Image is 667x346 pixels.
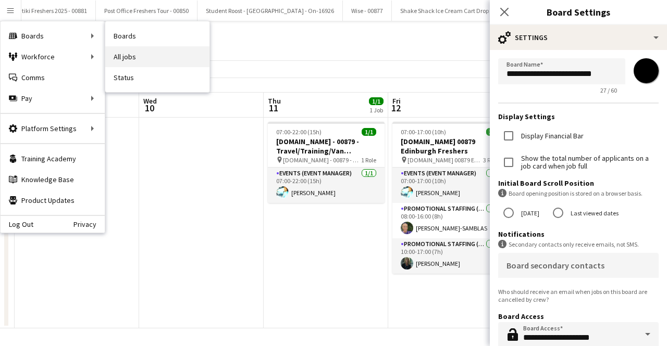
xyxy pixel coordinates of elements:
h3: [DOMAIN_NAME] 00879 Edinburgh Freshers [392,137,509,156]
h3: Board Settings [490,5,667,19]
a: All jobs [105,46,209,67]
a: Log Out [1,220,33,228]
div: Board opening position is stored on a browser basis. [498,189,659,198]
a: Training Academy [1,148,105,169]
span: [DOMAIN_NAME] - 00879 - Travel/Training/Van Collection [283,156,361,164]
a: Boards [105,25,209,46]
app-card-role: Promotional Staffing (Brand Ambassadors)1/108:00-16:00 (8h)[PERSON_NAME]-SAMBLAS [392,203,509,238]
app-card-role: Events (Event Manager)1/107:00-22:00 (15h)[PERSON_NAME] [268,168,385,203]
a: Knowledge Base [1,169,105,190]
h3: Notifications [498,229,659,239]
div: Secondary contacts only receive emails, not SMS. [498,240,659,249]
div: Boards [1,25,105,46]
h3: Initial Board Scroll Position [498,178,659,188]
button: Contiki Freshers 2025 - 00881 [3,1,96,21]
span: Thu [268,96,281,106]
app-card-role: Events (Event Manager)1/107:00-17:00 (10h)[PERSON_NAME] [392,168,509,203]
div: Settings [490,25,667,50]
label: Display Financial Bar [519,132,584,140]
h3: Display Settings [498,112,659,121]
h3: Board Access [498,312,659,321]
label: Show the total number of applicants on a job card when job full [519,155,659,170]
div: Platform Settings [1,118,105,139]
div: Who should receive an email when jobs on this board are cancelled by crew? [498,288,659,303]
span: 10 [142,102,157,114]
span: 12 [391,102,401,114]
span: 27 / 60 [592,86,625,94]
h3: [DOMAIN_NAME] - 00879 - Travel/Training/Van Collection [268,137,385,156]
span: 1 Role [361,156,376,164]
label: Last viewed dates [569,205,619,221]
span: Fri [392,96,401,106]
app-card-role: Promotional Staffing (Brand Ambassadors)1/110:00-17:00 (7h)[PERSON_NAME] [392,238,509,274]
a: Privacy [73,220,105,228]
a: Status [105,67,209,88]
span: 07:00-22:00 (15h) [276,128,322,136]
span: 3/3 [486,128,501,136]
label: [DATE] [519,205,539,221]
span: 1/1 [362,128,376,136]
span: 07:00-17:00 (10h) [401,128,446,136]
div: Workforce [1,46,105,67]
div: 1 Job [369,106,383,114]
span: [DOMAIN_NAME] 00879 Edinburgh Freshers [407,156,483,164]
button: Student Roost - [GEOGRAPHIC_DATA] - On-16926 [197,1,343,21]
span: 1/1 [369,97,384,105]
a: Product Updates [1,190,105,211]
button: Post Office Freshers Tour - 00850 [96,1,197,21]
div: Pay [1,88,105,109]
mat-label: Board secondary contacts [507,260,604,271]
button: Wise - 00877 [343,1,392,21]
app-job-card: 07:00-22:00 (15h)1/1[DOMAIN_NAME] - 00879 - Travel/Training/Van Collection [DOMAIN_NAME] - 00879 ... [268,122,385,203]
span: Wed [143,96,157,106]
span: 3 Roles [483,156,501,164]
button: Shake Shack Ice Cream Cart Drop Off - 00886 [392,1,527,21]
span: 11 [266,102,281,114]
app-job-card: 07:00-17:00 (10h)3/3[DOMAIN_NAME] 00879 Edinburgh Freshers [DOMAIN_NAME] 00879 Edinburgh Freshers... [392,122,509,274]
a: Comms [1,67,105,88]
